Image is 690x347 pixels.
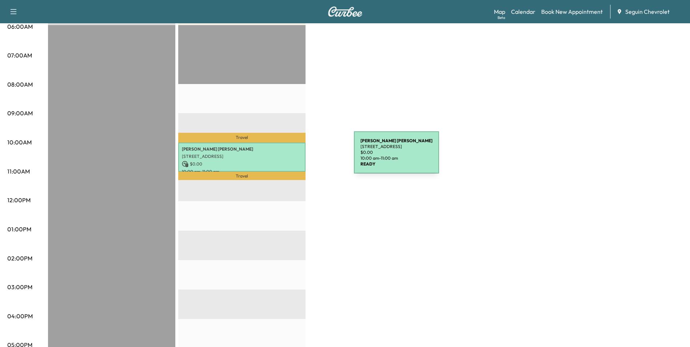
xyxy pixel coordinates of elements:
p: 04:00PM [7,312,33,320]
p: [STREET_ADDRESS] [182,153,302,159]
p: Travel [178,133,306,143]
p: 10:00 am - 11:00 am [182,169,302,175]
p: Travel [178,172,306,180]
span: Seguin Chevrolet [625,7,670,16]
p: 01:00PM [7,225,31,234]
p: 07:00AM [7,51,32,60]
a: Book New Appointment [541,7,603,16]
p: [PERSON_NAME] [PERSON_NAME] [182,146,302,152]
p: 03:00PM [7,283,32,291]
p: 11:00AM [7,167,30,176]
p: 12:00PM [7,196,31,204]
img: Curbee Logo [328,7,363,17]
div: Beta [498,15,505,20]
a: MapBeta [494,7,505,16]
p: 09:00AM [7,109,33,117]
a: Calendar [511,7,535,16]
p: $ 0.00 [182,161,302,167]
p: 02:00PM [7,254,32,263]
p: 10:00AM [7,138,32,147]
p: 08:00AM [7,80,33,89]
p: 06:00AM [7,22,33,31]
